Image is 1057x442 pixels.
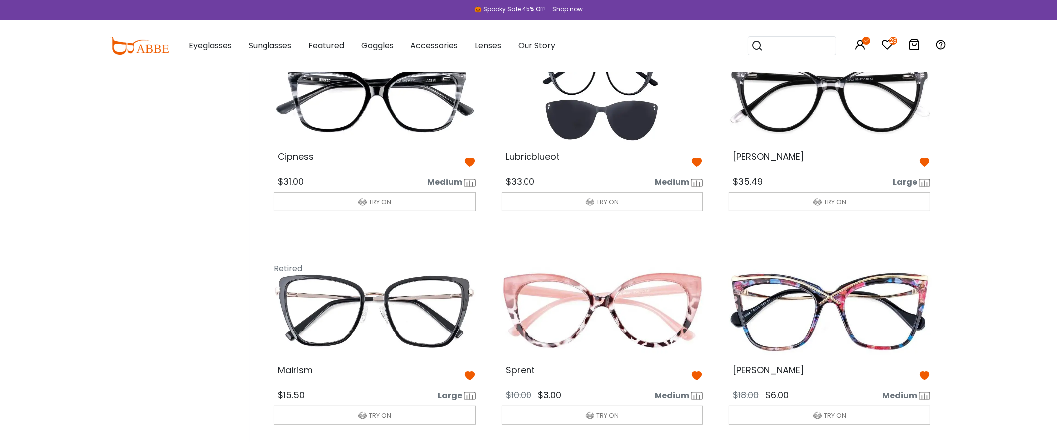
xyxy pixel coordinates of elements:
[110,37,169,55] img: abbeglasses.com
[278,389,305,401] span: $15.50
[691,179,703,187] img: size ruler
[369,197,391,207] span: TRY ON
[506,175,534,188] span: $33.00
[733,175,763,188] span: $35.49
[506,389,531,401] span: $10.00
[506,150,560,163] span: Lubricblueot
[308,40,344,51] span: Featured
[502,192,703,211] button: TRY ON
[502,406,703,425] button: TRY ON
[919,392,930,400] img: size ruler
[278,175,304,188] span: $31.00
[729,406,930,425] button: TRY ON
[596,411,619,420] span: TRY ON
[474,5,546,14] div: 🎃 Spooky Sale 45% Off!
[274,406,476,425] button: TRY ON
[586,411,594,420] img: tryon
[733,389,759,401] span: $18.00
[586,198,594,206] img: tryon
[410,40,458,51] span: Accessories
[506,364,535,376] span: Sprent
[278,364,313,376] span: Mairism
[881,41,893,52] a: 23
[765,389,789,401] span: $6.00
[655,176,689,188] span: Medium
[547,5,583,13] a: Shop now
[733,150,804,163] span: [PERSON_NAME]
[358,198,367,206] img: tryon
[552,5,583,14] div: Shop now
[189,40,232,51] span: Eyeglasses
[464,179,476,187] img: size ruler
[274,192,476,211] button: TRY ON
[369,411,391,420] span: TRY ON
[464,392,476,400] img: size ruler
[518,40,555,51] span: Our Story
[729,192,930,211] button: TRY ON
[249,40,291,51] span: Sunglasses
[919,179,930,187] img: size ruler
[538,389,561,401] span: $3.00
[824,197,846,207] span: TRY ON
[691,392,703,400] img: size ruler
[358,411,367,420] img: tryon
[361,40,394,51] span: Goggles
[813,198,822,206] img: tryon
[278,150,314,163] span: Cipness
[274,257,324,284] div: Retired
[475,40,501,51] span: Lenses
[427,176,462,188] span: Medium
[893,176,917,188] span: Large
[596,197,619,207] span: TRY ON
[813,411,822,420] img: tryon
[882,390,917,402] span: Medium
[733,364,804,376] span: [PERSON_NAME]
[889,37,897,45] i: 23
[655,390,689,402] span: Medium
[438,390,462,402] span: Large
[824,411,846,420] span: TRY ON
